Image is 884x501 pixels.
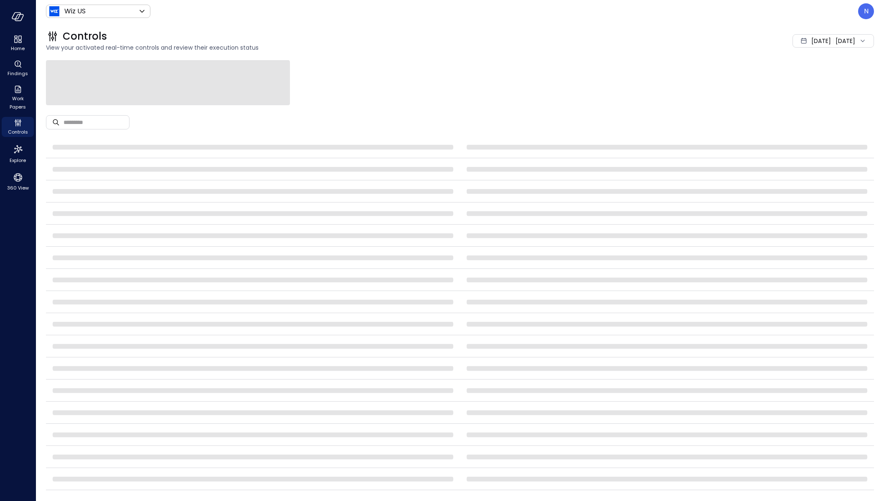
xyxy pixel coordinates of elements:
span: 360 View [7,184,29,192]
div: Home [2,33,34,53]
img: Icon [49,6,59,16]
span: Controls [8,128,28,136]
span: Controls [63,30,107,43]
div: 360 View [2,170,34,193]
div: Controls [2,117,34,137]
div: Noy Vadai [858,3,874,19]
p: N [864,6,869,16]
span: Explore [10,156,26,164]
span: Home [11,44,25,53]
div: Findings [2,58,34,78]
div: Explore [2,142,34,165]
span: View your activated real-time controls and review their execution status [46,43,643,52]
div: Work Papers [2,83,34,112]
p: Wiz US [64,6,86,16]
span: [DATE] [811,36,831,46]
span: Findings [8,69,28,78]
span: Work Papers [5,94,30,111]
